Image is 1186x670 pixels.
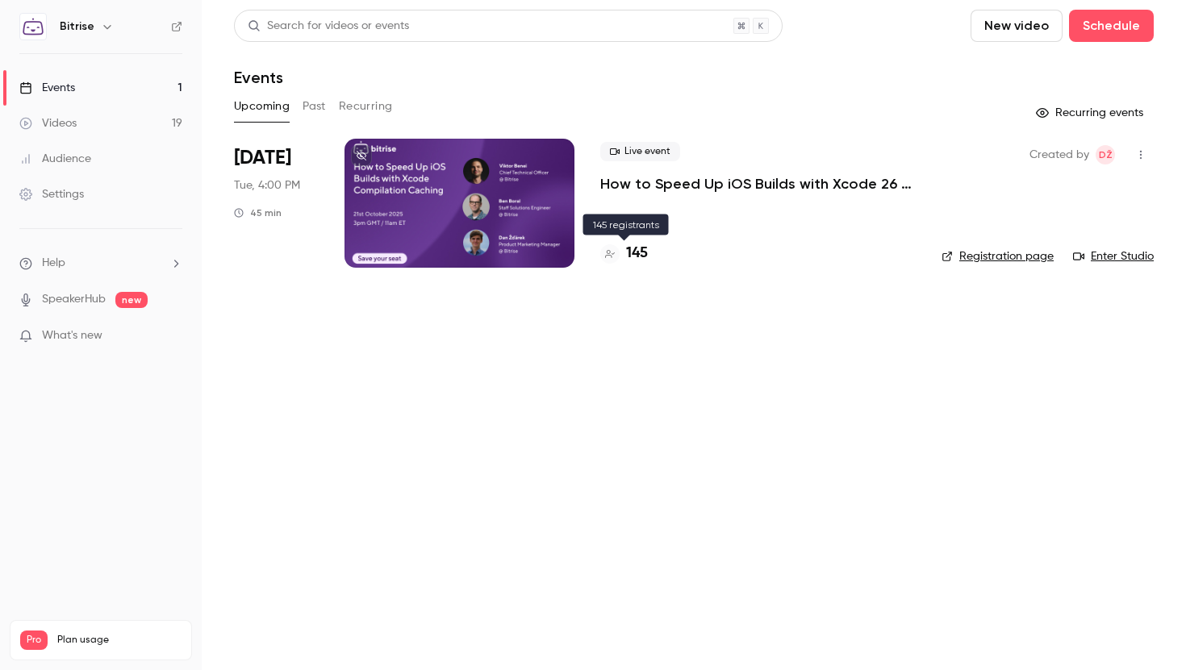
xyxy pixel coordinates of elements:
[42,255,65,272] span: Help
[19,151,91,167] div: Audience
[42,327,102,344] span: What's new
[19,255,182,272] li: help-dropdown-opener
[234,139,319,268] div: Oct 21 Tue, 3:00 PM (Europe/London)
[20,14,46,40] img: Bitrise
[942,248,1054,264] a: Registration page
[163,329,182,343] iframe: Noticeable Trigger
[234,94,290,119] button: Upcoming
[60,19,94,35] h6: Bitrise
[19,80,75,96] div: Events
[234,68,283,87] h1: Events
[1096,145,1115,164] span: Dan Žďárek
[19,186,84,202] div: Settings
[1029,145,1089,164] span: Created by
[971,10,1063,42] button: New video
[115,292,148,308] span: new
[1069,10,1154,42] button: Schedule
[20,630,48,650] span: Pro
[234,145,291,171] span: [DATE]
[1029,100,1154,126] button: Recurring events
[234,177,300,194] span: Tue, 4:00 PM
[57,634,182,647] span: Plan usage
[600,174,916,194] a: How to Speed Up iOS Builds with Xcode 26 Compilation Caching
[303,94,326,119] button: Past
[19,115,77,131] div: Videos
[42,291,106,308] a: SpeakerHub
[234,206,282,219] div: 45 min
[1073,248,1154,264] a: Enter Studio
[339,94,393,119] button: Recurring
[626,243,648,264] h4: 145
[600,243,648,264] a: 145
[248,18,409,35] div: Search for videos or events
[600,142,680,161] span: Live event
[1099,145,1113,164] span: DŽ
